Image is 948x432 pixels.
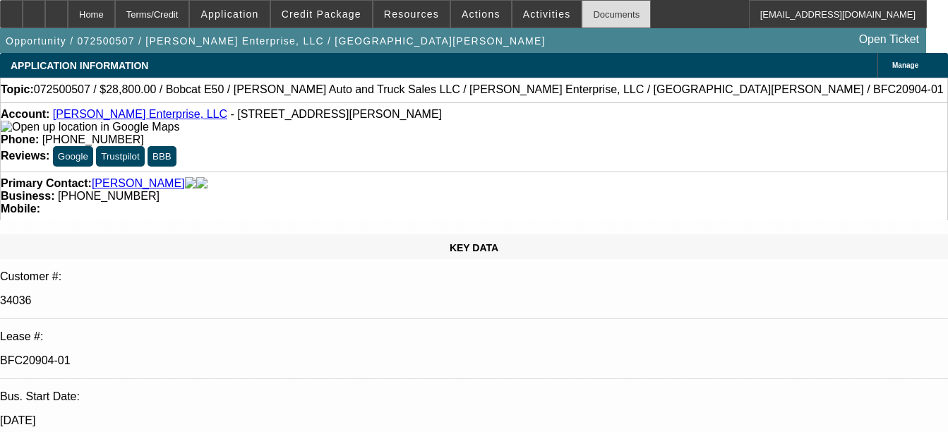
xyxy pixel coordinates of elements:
span: Resources [384,8,439,20]
strong: Primary Contact: [1,177,92,190]
a: Open Ticket [853,28,925,52]
a: [PERSON_NAME] Enterprise, LLC [53,108,227,120]
span: Activities [523,8,571,20]
span: KEY DATA [450,242,498,253]
button: Activities [512,1,582,28]
strong: Business: [1,190,54,202]
strong: Mobile: [1,203,40,215]
button: Resources [373,1,450,28]
img: facebook-icon.png [185,177,196,190]
button: BBB [148,146,176,167]
button: Application [190,1,269,28]
strong: Reviews: [1,150,49,162]
span: [PHONE_NUMBER] [58,190,160,202]
button: Actions [451,1,511,28]
span: Opportunity / 072500507 / [PERSON_NAME] Enterprise, LLC / [GEOGRAPHIC_DATA][PERSON_NAME] [6,35,546,47]
img: linkedin-icon.png [196,177,208,190]
strong: Phone: [1,133,39,145]
img: Open up location in Google Maps [1,121,179,133]
strong: Account: [1,108,49,120]
button: Trustpilot [96,146,144,167]
strong: Topic: [1,83,34,96]
button: Google [53,146,93,167]
span: Actions [462,8,500,20]
a: [PERSON_NAME] [92,177,185,190]
span: APPLICATION INFORMATION [11,60,148,71]
button: Credit Package [271,1,372,28]
span: Credit Package [282,8,361,20]
span: [PHONE_NUMBER] [42,133,144,145]
a: View Google Maps [1,121,179,133]
span: 072500507 / $28,800.00 / Bobcat E50 / [PERSON_NAME] Auto and Truck Sales LLC / [PERSON_NAME] Ente... [34,83,944,96]
span: Manage [892,61,918,69]
span: - [STREET_ADDRESS][PERSON_NAME] [230,108,442,120]
span: Application [200,8,258,20]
